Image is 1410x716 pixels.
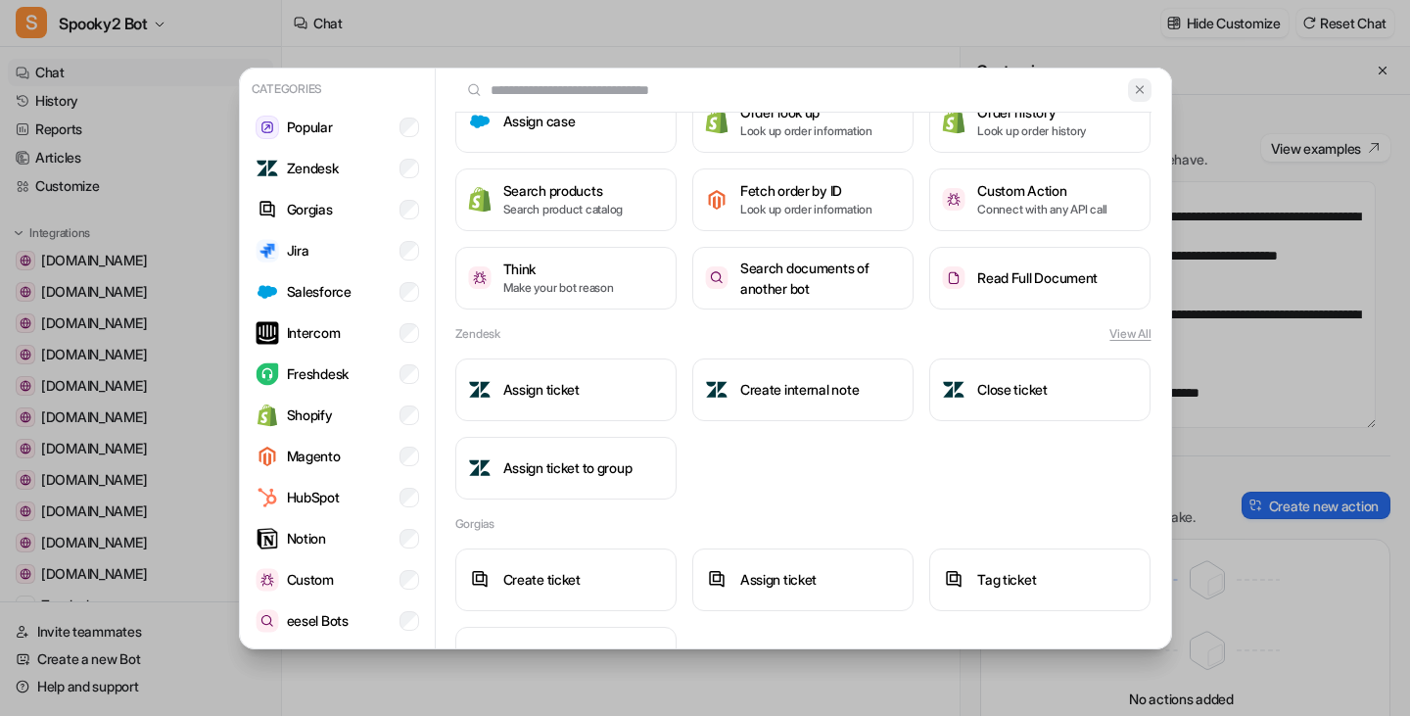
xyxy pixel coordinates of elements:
p: Look up order information [740,201,872,218]
p: Zendesk [287,158,339,178]
img: Tag ticket [942,568,965,591]
img: Search documents of another bot [705,266,728,289]
img: Search products [468,186,492,213]
h3: Fetch order by ID [740,180,872,201]
button: Search productsSearch productsSearch product catalog [455,168,677,231]
img: Create ticket [468,568,492,591]
h3: Search documents of another bot [740,258,901,299]
p: Jira [287,240,309,261]
p: Intercom [287,322,341,343]
h3: Custom Action [977,180,1107,201]
button: Add internal noteAdd internal note [455,627,677,690]
img: Order look up [705,108,728,134]
img: Assign case [468,110,492,133]
img: Custom Action [942,188,965,211]
button: Fetch order by IDFetch order by IDLook up order information [692,168,914,231]
h2: Gorgias [455,515,494,533]
img: Order history [942,108,965,134]
img: Read Full Document [942,266,965,289]
button: Tag ticketTag ticket [929,549,1151,611]
img: Fetch order by ID [705,188,728,212]
button: ThinkThinkMake your bot reason [455,247,677,310]
button: Order look upOrder look upLook up order information [692,90,914,153]
h3: Create internal note [740,379,859,400]
h3: Add internal note [503,647,605,668]
img: Assign ticket [468,378,492,402]
p: Categories [248,76,427,102]
button: Create internal noteCreate internal note [692,358,914,421]
h3: Assign ticket [503,379,580,400]
img: Assign ticket to group [468,456,492,480]
p: Magento [287,446,341,466]
button: Read Full DocumentRead Full Document [929,247,1151,310]
img: Think [468,266,492,289]
p: Popular [287,117,333,137]
img: Assign ticket [705,568,728,591]
h3: Order history [977,102,1086,122]
img: Close ticket [942,378,965,402]
button: Assign caseAssign case [455,90,677,153]
p: Look up order history [977,122,1086,140]
button: Create ticketCreate ticket [455,549,677,611]
h3: Assign ticket to group [503,457,633,478]
p: Custom [287,569,334,590]
h3: Order look up [740,102,872,122]
h3: Create ticket [503,569,581,590]
p: eesel Bots [287,610,349,631]
h3: Assign case [503,111,576,131]
p: Shopify [287,405,333,425]
p: Gorgias [287,199,333,219]
h3: Assign ticket [740,569,817,590]
h3: Close ticket [977,379,1048,400]
h2: Zendesk [455,325,500,343]
p: Make your bot reason [503,279,614,297]
p: Freshdesk [287,363,349,384]
p: Notion [287,528,326,549]
p: HubSpot [287,487,340,507]
button: Assign ticketAssign ticket [455,358,677,421]
button: View All [1109,325,1151,343]
button: Assign ticketAssign ticket [692,549,914,611]
p: Search product catalog [503,201,624,218]
h3: Search products [503,180,624,201]
button: Search documents of another botSearch documents of another bot [692,247,914,310]
p: Connect with any API call [977,201,1107,218]
button: Order historyOrder historyLook up order history [929,90,1151,153]
h3: Tag ticket [977,569,1036,590]
button: Custom ActionCustom ActionConnect with any API call [929,168,1151,231]
img: Add internal note [468,646,492,669]
h3: Read Full Document [977,267,1098,288]
button: Close ticketClose ticket [929,358,1151,421]
p: Salesforce [287,281,352,302]
img: Create internal note [705,378,728,402]
button: Assign ticket to groupAssign ticket to group [455,437,677,500]
p: Look up order information [740,122,872,140]
h3: Think [503,259,614,279]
